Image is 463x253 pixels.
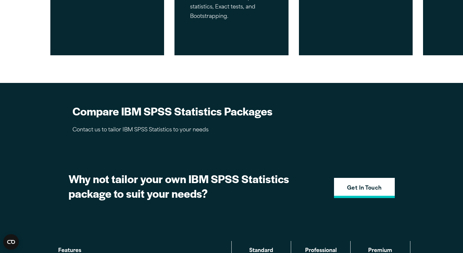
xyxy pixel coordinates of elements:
strong: Get In Touch [347,184,382,193]
button: Open CMP widget [3,234,19,250]
p: Contact us to tailor IBM SPSS Statistics to your needs [72,126,290,135]
h2: Compare IBM SPSS Statistics Packages [72,104,290,118]
a: Get In Touch [334,178,395,198]
h2: Why not tailor your own IBM SPSS Statistics package to suit your needs? [69,171,296,201]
